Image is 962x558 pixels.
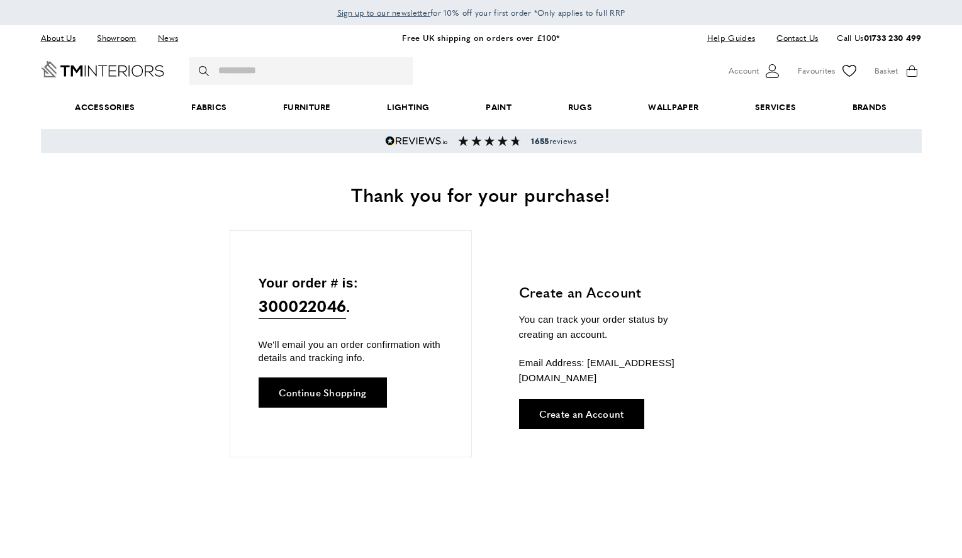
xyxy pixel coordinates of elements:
[255,88,359,126] a: Furniture
[458,136,521,146] img: Reviews section
[698,30,764,47] a: Help Guides
[519,312,705,342] p: You can track your order status by creating an account.
[519,282,705,302] h3: Create an Account
[837,31,921,45] p: Call Us
[531,135,549,147] strong: 1655
[519,355,705,386] p: Email Address: [EMAIL_ADDRESS][DOMAIN_NAME]
[259,377,387,408] a: Continue Shopping
[47,88,163,126] span: Accessories
[199,57,211,85] button: Search
[519,399,644,429] a: Create an Account
[337,7,431,18] span: Sign up to our newsletter
[259,293,347,319] span: 300022046
[729,62,782,81] button: Customer Account
[41,30,85,47] a: About Us
[385,136,448,146] img: Reviews.io 5 stars
[259,338,443,364] p: We'll email you an order confirmation with details and tracking info.
[824,88,915,126] a: Brands
[539,409,624,418] span: Create an Account
[259,272,443,320] p: Your order # is: .
[337,7,625,18] span: for 10% off your first order *Only applies to full RRP
[41,61,164,77] a: Go to Home page
[337,6,431,19] a: Sign up to our newsletter
[402,31,559,43] a: Free UK shipping on orders over £100*
[727,88,824,126] a: Services
[767,30,818,47] a: Contact Us
[163,88,255,126] a: Fabrics
[798,62,859,81] a: Favourites
[148,30,187,47] a: News
[798,64,836,77] span: Favourites
[729,64,759,77] span: Account
[864,31,922,43] a: 01733 230 499
[351,181,610,208] span: Thank you for your purchase!
[620,88,727,126] a: Wallpaper
[359,88,458,126] a: Lighting
[279,388,367,397] span: Continue Shopping
[531,136,576,146] span: reviews
[87,30,145,47] a: Showroom
[540,88,620,126] a: Rugs
[458,88,540,126] a: Paint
